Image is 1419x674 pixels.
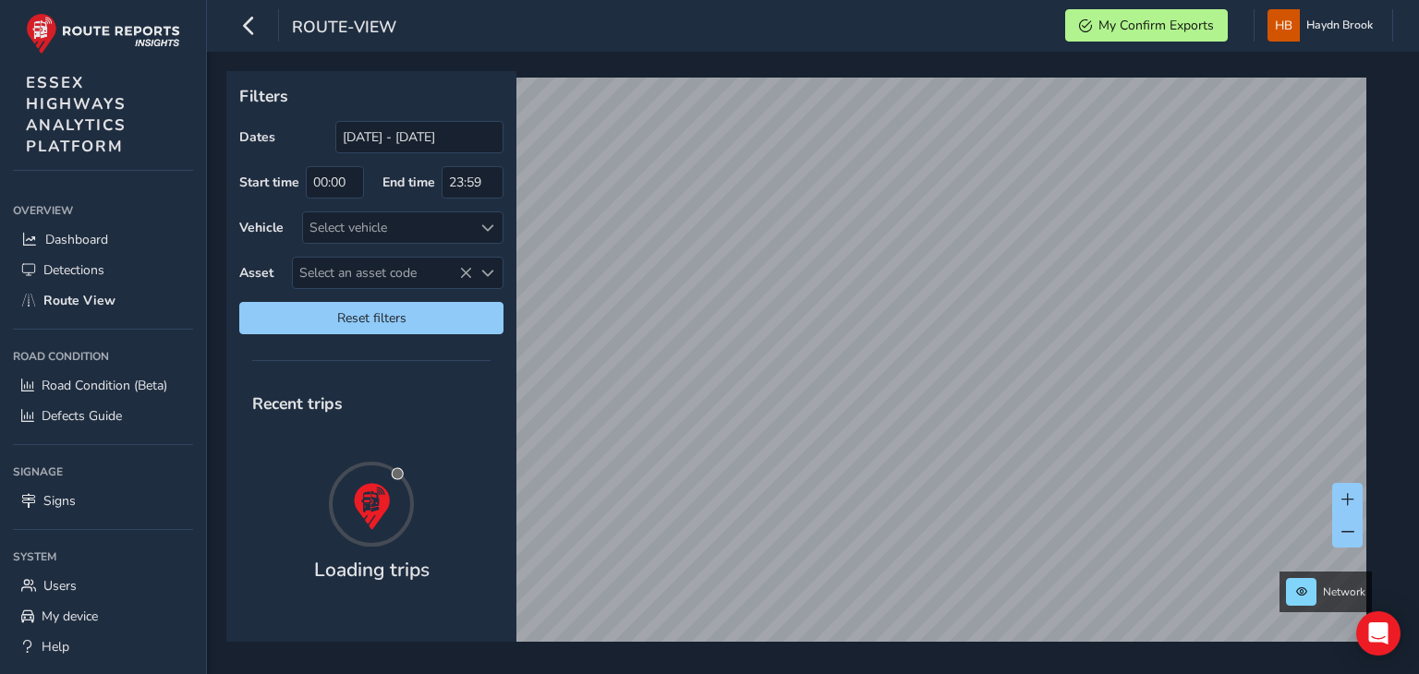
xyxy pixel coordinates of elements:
[13,255,193,285] a: Detections
[239,84,503,108] p: Filters
[13,285,193,316] a: Route View
[1306,9,1373,42] span: Haydn Brook
[13,601,193,632] a: My device
[13,197,193,224] div: Overview
[239,379,356,427] span: Recent trips
[1356,611,1401,656] div: Open Intercom Messenger
[303,212,472,243] div: Select vehicle
[13,632,193,662] a: Help
[233,78,1366,663] canvas: Map
[13,486,193,516] a: Signs
[13,458,193,486] div: Signage
[43,577,77,595] span: Users
[239,219,284,236] label: Vehicle
[292,16,396,42] span: route-view
[43,492,76,510] span: Signs
[13,543,193,571] div: System
[382,174,435,191] label: End time
[1098,17,1214,34] span: My Confirm Exports
[13,370,193,401] a: Road Condition (Beta)
[314,559,430,582] h4: Loading trips
[43,261,104,279] span: Detections
[1065,9,1228,42] button: My Confirm Exports
[13,571,193,601] a: Users
[253,309,490,327] span: Reset filters
[1267,9,1300,42] img: diamond-layout
[13,343,193,370] div: Road Condition
[42,608,98,625] span: My device
[26,72,127,157] span: ESSEX HIGHWAYS ANALYTICS PLATFORM
[239,128,275,146] label: Dates
[13,401,193,431] a: Defects Guide
[1323,584,1365,599] span: Network
[42,407,122,425] span: Defects Guide
[13,224,193,255] a: Dashboard
[239,174,299,191] label: Start time
[43,292,115,309] span: Route View
[1267,9,1379,42] button: Haydn Brook
[45,231,108,248] span: Dashboard
[239,264,273,282] label: Asset
[42,638,69,656] span: Help
[239,302,503,334] button: Reset filters
[293,258,472,288] span: Select an asset code
[26,13,180,54] img: rr logo
[42,377,167,394] span: Road Condition (Beta)
[472,258,503,288] div: Select an asset code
